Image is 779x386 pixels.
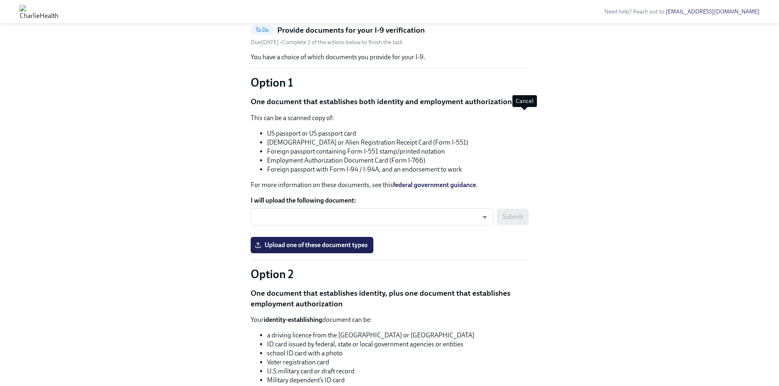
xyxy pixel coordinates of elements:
[251,25,529,47] a: To DoProvide documents for your I-9 verificationDue[DATE] •Complete 2 of the actions below to fin...
[264,316,322,324] strong: identity-establishing
[267,331,529,340] li: a driving licence from the [GEOGRAPHIC_DATA] or [GEOGRAPHIC_DATA]
[267,156,529,165] li: Employment Authorization Document Card (Form I-766)
[267,367,529,376] li: U.S.military card or draft record
[267,147,529,156] li: Foreign passport containing Form I-551 stamp/printed notation
[251,114,529,123] p: This can be a scanned copy of:
[251,288,529,309] p: One document that establishes identity, plus one document that establishes employment authorization
[267,129,529,138] li: US passport or US passport card
[251,53,529,62] p: You have a choice of which documents you provide for your I-9.
[256,241,368,249] span: Upload one of these document types
[393,181,476,189] a: federal government guidance
[267,138,529,147] li: [DEMOGRAPHIC_DATA] or Alien Registration Receipt Card (Form I-551)
[251,75,529,90] p: Option 1
[267,358,529,367] li: Voter registration card
[267,340,529,349] li: ID card issued by federal, state or local government agencies or entities
[20,5,58,18] img: CharlieHealth
[251,38,403,46] div: • Complete 2 of the actions below to finish the task
[666,8,759,15] a: [EMAIL_ADDRESS][DOMAIN_NAME]
[251,96,529,107] p: One document that establishes both identity and employment authorization
[604,8,759,15] span: Need help? Reach out to
[251,196,529,205] label: I will upload the following document:
[251,267,529,281] p: Option 2
[267,349,529,358] li: school ID card with a photo
[251,237,373,253] label: Upload one of these document types
[267,376,529,385] li: Military dependent’s ID card
[251,39,280,46] span: Friday, August 22nd 2025, 10:00 am
[251,27,274,33] span: To Do
[267,165,529,174] li: Foreign passport with Form I-94 / I-94A, and an endorsement to work
[251,208,494,225] div: ​
[251,315,529,324] p: Your document can be:
[277,25,425,36] h5: Provide documents for your I-9 verification
[251,181,529,190] p: For more information on these documents, see this .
